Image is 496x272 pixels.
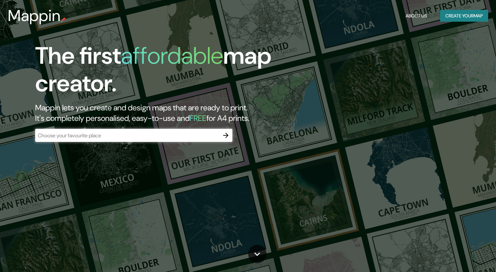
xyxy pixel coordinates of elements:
[8,7,61,25] h3: Mappin
[35,102,283,124] h2: Mappin lets you create and design maps that are ready to print. It's completely personalised, eas...
[35,42,283,102] h1: The first map creator.
[440,10,488,22] button: Create yourmap
[437,246,489,265] iframe: Help widget launcher
[190,113,206,123] h5: FREE
[403,10,430,22] button: About Us
[121,40,223,71] h1: affordable
[61,17,66,22] img: mappin-pin
[35,132,219,139] input: Choose your favourite place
